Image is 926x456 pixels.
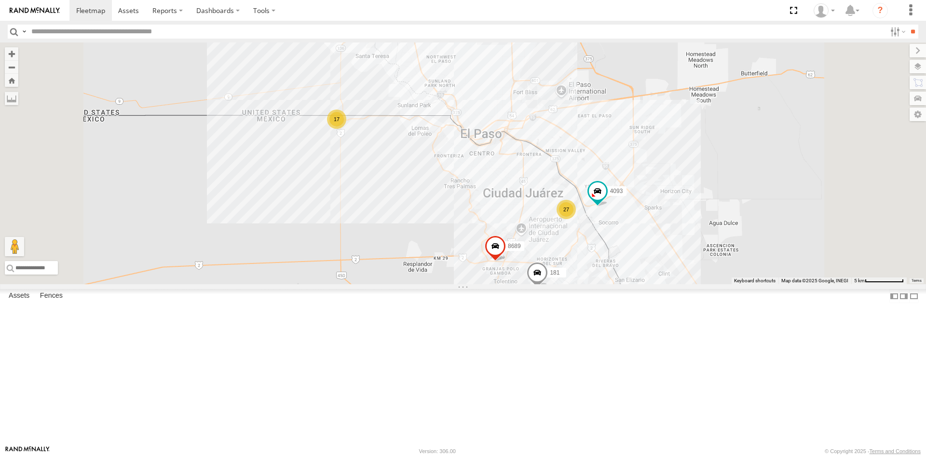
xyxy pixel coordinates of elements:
[557,200,576,219] div: 27
[910,108,926,121] label: Map Settings
[810,3,838,18] div: foxconn f
[10,7,60,14] img: rand-logo.svg
[20,25,28,39] label: Search Query
[899,289,909,303] label: Dock Summary Table to the Right
[872,3,888,18] i: ?
[912,279,922,283] a: Terms (opens in new tab)
[734,277,776,284] button: Keyboard shortcuts
[5,47,18,60] button: Zoom in
[5,237,24,256] button: Drag Pegman onto the map to open Street View
[825,448,921,454] div: © Copyright 2025 -
[550,269,559,276] span: 181
[854,278,865,283] span: 5 km
[909,289,919,303] label: Hide Summary Table
[327,110,346,129] div: 17
[5,74,18,87] button: Zoom Home
[781,278,848,283] span: Map data ©2025 Google, INEGI
[870,448,921,454] a: Terms and Conditions
[4,290,34,303] label: Assets
[419,448,456,454] div: Version: 306.00
[851,277,907,284] button: Map Scale: 5 km per 77 pixels
[886,25,907,39] label: Search Filter Options
[5,446,50,456] a: Visit our Website
[5,92,18,105] label: Measure
[35,290,68,303] label: Fences
[5,60,18,74] button: Zoom out
[610,188,623,194] span: 4093
[508,243,521,249] span: 8689
[889,289,899,303] label: Dock Summary Table to the Left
